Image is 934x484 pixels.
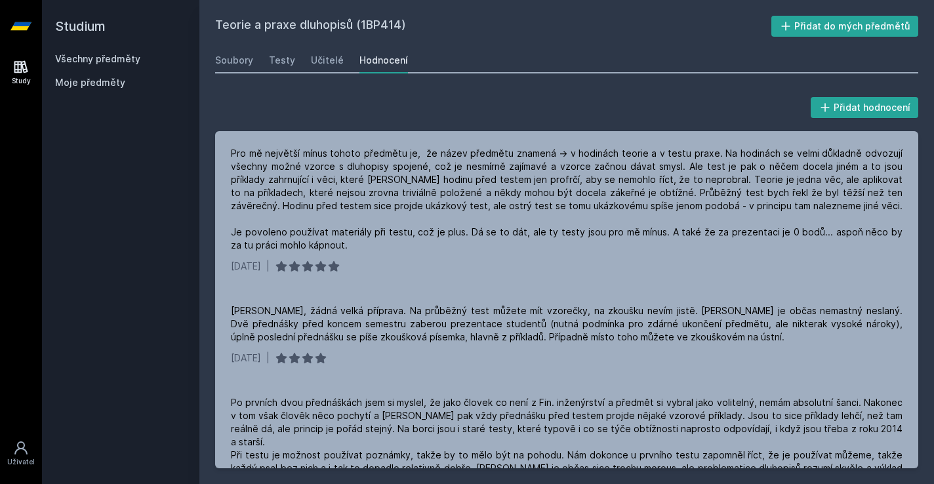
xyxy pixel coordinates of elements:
div: [PERSON_NAME], žádná velká příprava. Na průběžný test můžete mít vzorečky, na zkoušku nevím jistě... [231,304,903,344]
div: Uživatel [7,457,35,467]
div: Study [12,76,31,86]
h2: Teorie a praxe dluhopisů (1BP414) [215,16,771,37]
a: Uživatel [3,434,39,474]
div: [DATE] [231,352,261,365]
div: Hodnocení [359,54,408,67]
a: Testy [269,47,295,73]
div: Učitelé [311,54,344,67]
button: Přidat hodnocení [811,97,919,118]
div: | [266,352,270,365]
a: Study [3,52,39,92]
div: [DATE] [231,260,261,273]
a: Hodnocení [359,47,408,73]
a: Učitelé [311,47,344,73]
span: Moje předměty [55,76,125,89]
a: Všechny předměty [55,53,140,64]
div: | [266,260,270,273]
a: Soubory [215,47,253,73]
div: Soubory [215,54,253,67]
div: Pro mě největší mínus tohoto předmětu je, že název předmětu znamená -> v hodinách teorie a v test... [231,147,903,252]
button: Přidat do mých předmětů [771,16,919,37]
div: Testy [269,54,295,67]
